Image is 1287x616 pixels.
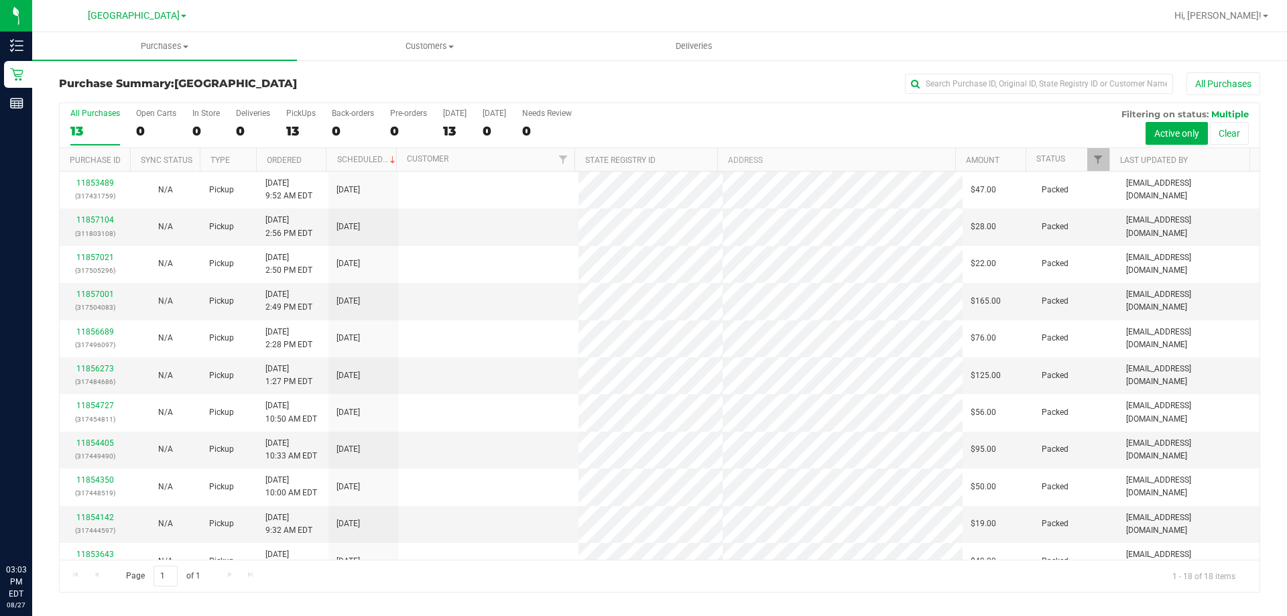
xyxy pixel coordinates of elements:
[68,227,122,240] p: (311803108)
[10,39,23,52] inline-svg: Inventory
[1042,295,1068,308] span: Packed
[192,123,220,139] div: 0
[336,184,360,196] span: [DATE]
[209,295,234,308] span: Pickup
[1146,122,1208,145] button: Active only
[1121,109,1209,119] span: Filtering on status:
[1126,474,1251,499] span: [EMAIL_ADDRESS][DOMAIN_NAME]
[209,184,234,196] span: Pickup
[68,264,122,277] p: (317505296)
[158,519,173,528] span: Not Applicable
[265,474,317,499] span: [DATE] 10:00 AM EDT
[286,109,316,118] div: PickUps
[298,40,561,52] span: Customers
[971,332,996,345] span: $76.00
[209,481,234,493] span: Pickup
[265,363,312,388] span: [DATE] 1:27 PM EDT
[68,413,122,426] p: (317454811)
[971,406,996,419] span: $56.00
[336,406,360,419] span: [DATE]
[286,123,316,139] div: 13
[522,123,572,139] div: 0
[68,450,122,463] p: (317449490)
[236,123,270,139] div: 0
[971,295,1001,308] span: $165.00
[336,332,360,345] span: [DATE]
[265,437,317,463] span: [DATE] 10:33 AM EDT
[70,109,120,118] div: All Purchases
[209,221,234,233] span: Pickup
[336,369,360,382] span: [DATE]
[1042,481,1068,493] span: Packed
[1126,177,1251,202] span: [EMAIL_ADDRESS][DOMAIN_NAME]
[158,184,173,196] button: N/A
[483,109,506,118] div: [DATE]
[70,156,121,165] a: Purchase ID
[1042,443,1068,456] span: Packed
[158,296,173,306] span: Not Applicable
[76,327,114,336] a: 11856689
[1211,109,1249,119] span: Multiple
[1174,10,1262,21] span: Hi, [PERSON_NAME]!
[158,332,173,345] button: N/A
[76,550,114,559] a: 11853643
[1126,214,1251,239] span: [EMAIL_ADDRESS][DOMAIN_NAME]
[407,154,448,164] a: Customer
[174,77,297,90] span: [GEOGRAPHIC_DATA]
[115,566,211,587] span: Page of 1
[76,438,114,448] a: 11854405
[209,443,234,456] span: Pickup
[390,109,427,118] div: Pre-orders
[59,78,459,90] h3: Purchase Summary:
[10,97,23,110] inline-svg: Reports
[1162,566,1246,586] span: 1 - 18 of 18 items
[336,517,360,530] span: [DATE]
[154,566,178,587] input: 1
[6,564,26,600] p: 03:03 PM EDT
[1042,517,1068,530] span: Packed
[265,399,317,425] span: [DATE] 10:50 AM EDT
[6,600,26,610] p: 08/27
[390,123,427,139] div: 0
[336,555,360,568] span: [DATE]
[971,443,996,456] span: $95.00
[1126,511,1251,537] span: [EMAIL_ADDRESS][DOMAIN_NAME]
[265,548,312,574] span: [DATE] 8:50 AM EDT
[136,109,176,118] div: Open Carts
[76,513,114,522] a: 11854142
[10,68,23,81] inline-svg: Retail
[209,517,234,530] span: Pickup
[32,32,297,60] a: Purchases
[1126,251,1251,277] span: [EMAIL_ADDRESS][DOMAIN_NAME]
[1042,332,1068,345] span: Packed
[1087,148,1109,171] a: Filter
[158,406,173,419] button: N/A
[1126,363,1251,388] span: [EMAIL_ADDRESS][DOMAIN_NAME]
[158,371,173,380] span: Not Applicable
[1126,288,1251,314] span: [EMAIL_ADDRESS][DOMAIN_NAME]
[76,475,114,485] a: 11854350
[337,155,398,164] a: Scheduled
[158,408,173,417] span: Not Applicable
[76,364,114,373] a: 11856273
[158,556,173,566] span: Not Applicable
[971,257,996,270] span: $22.00
[1042,555,1068,568] span: Packed
[209,257,234,270] span: Pickup
[552,148,574,171] a: Filter
[971,369,1001,382] span: $125.00
[562,32,826,60] a: Deliveries
[209,369,234,382] span: Pickup
[966,156,999,165] a: Amount
[158,333,173,343] span: Not Applicable
[336,221,360,233] span: [DATE]
[158,481,173,493] button: N/A
[70,123,120,139] div: 13
[1126,326,1251,351] span: [EMAIL_ADDRESS][DOMAIN_NAME]
[88,10,180,21] span: [GEOGRAPHIC_DATA]
[1036,154,1065,164] a: Status
[76,253,114,262] a: 11857021
[1210,122,1249,145] button: Clear
[265,177,312,202] span: [DATE] 9:52 AM EDT
[265,511,312,537] span: [DATE] 9:32 AM EDT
